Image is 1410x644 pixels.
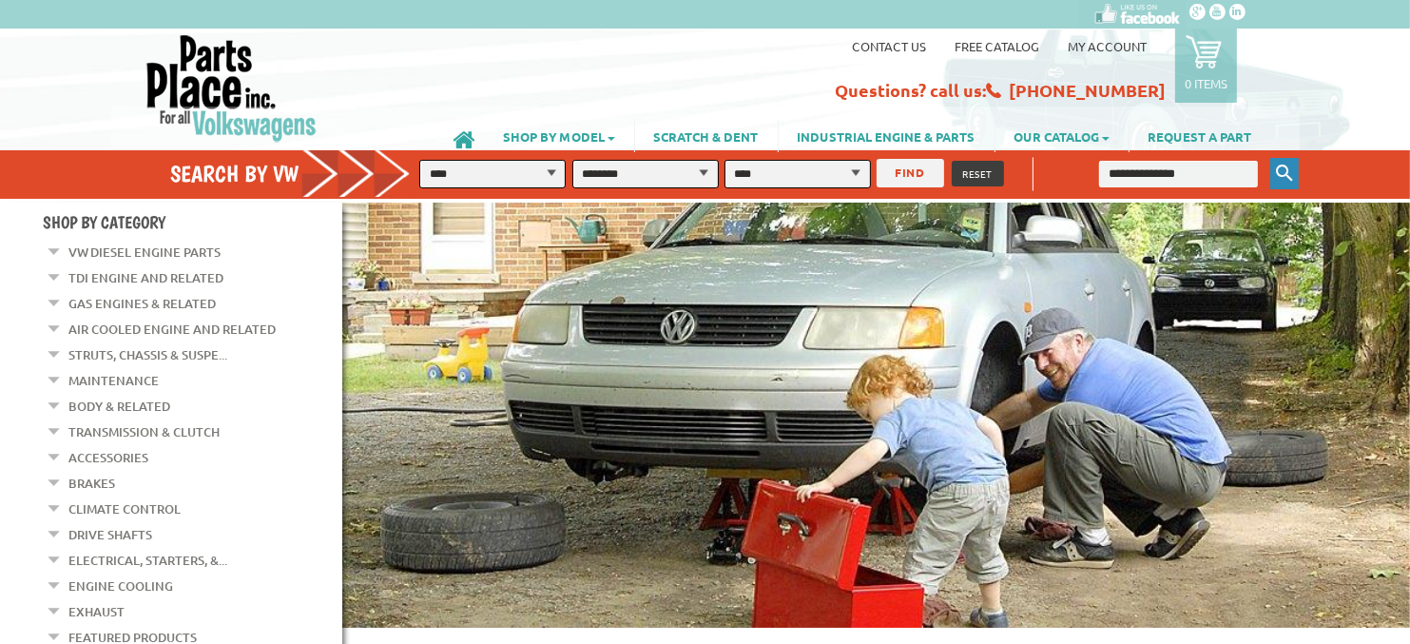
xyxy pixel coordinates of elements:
a: Transmission & Clutch [68,420,220,444]
a: Engine Cooling [68,574,173,598]
button: Keyword Search [1270,158,1299,189]
span: RESET [963,166,994,181]
h4: Search by VW [170,160,431,187]
a: Gas Engines & Related [68,291,216,316]
a: VW Diesel Engine Parts [68,240,221,264]
a: OUR CATALOG [995,120,1129,152]
a: Struts, Chassis & Suspe... [68,342,227,367]
a: Electrical, Starters, &... [68,548,227,573]
button: FIND [877,159,944,187]
p: 0 items [1185,75,1227,91]
a: TDI Engine and Related [68,265,223,290]
a: Drive Shafts [68,522,152,547]
a: SHOP BY MODEL [485,120,634,152]
a: REQUEST A PART [1130,120,1271,152]
a: Brakes [68,471,115,496]
a: Maintenance [68,368,159,393]
a: My Account [1068,38,1147,54]
a: SCRATCH & DENT [635,120,778,152]
a: Climate Control [68,497,181,521]
a: Accessories [68,445,148,470]
button: RESET [952,161,1005,186]
a: Body & Related [68,394,170,419]
a: INDUSTRIAL ENGINE & PARTS [779,120,995,152]
a: Air Cooled Engine and Related [68,317,276,342]
img: Parts Place Inc! [145,33,319,143]
a: Free Catalog [955,38,1039,54]
h4: Shop By Category [43,212,342,232]
a: Exhaust [68,599,125,624]
a: 0 items [1175,29,1237,103]
a: Contact us [852,38,926,54]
